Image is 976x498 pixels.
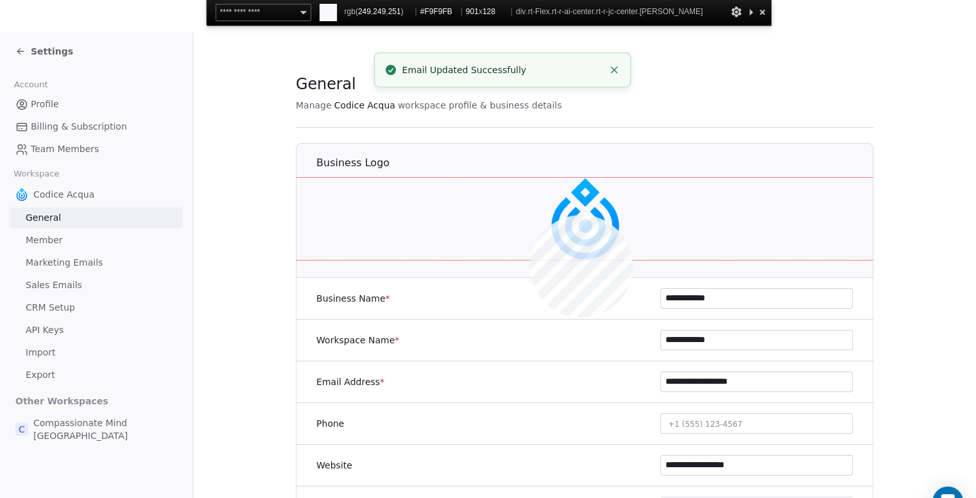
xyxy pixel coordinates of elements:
[26,301,75,314] span: CRM Setup
[316,334,399,347] label: Workspace Name
[10,342,182,363] a: Import
[402,64,603,77] div: Email Updated Successfully
[31,98,59,111] span: Profile
[516,4,703,20] span: div
[668,420,742,429] span: +1 (555) 123-4567
[15,45,73,58] a: Settings
[388,7,401,16] span: 251
[10,320,182,341] a: API Keys
[316,375,384,388] label: Email Address
[420,4,458,20] span: #F9F9FB
[8,75,53,94] span: Account
[26,368,55,382] span: Export
[10,207,182,228] a: General
[10,365,182,386] a: Export
[296,74,356,94] span: General
[730,4,743,20] div: Opzioni
[756,4,769,20] div: Chiudi e smetti di campionare
[26,256,103,270] span: Marketing Emails
[26,234,63,247] span: Member
[31,45,73,58] span: Settings
[10,116,182,137] a: Billing & Subscription
[33,416,177,442] span: Compassionate Mind [GEOGRAPHIC_DATA]
[26,279,82,292] span: Sales Emails
[660,413,853,434] button: +1 (555) 123-4567
[483,7,495,16] span: 128
[606,62,622,78] button: Close toast
[31,142,99,156] span: Team Members
[10,94,182,115] a: Profile
[373,7,386,16] span: 249
[358,7,371,16] span: 249
[316,459,352,472] label: Website
[398,99,562,112] span: workspace profile & business details
[466,7,479,16] span: 901
[26,346,55,359] span: Import
[26,323,64,337] span: API Keys
[526,7,703,16] span: .rt-Flex.rt-r-ai-center.rt-r-jc-center.[PERSON_NAME]
[10,297,182,318] a: CRM Setup
[316,417,344,430] label: Phone
[8,164,65,184] span: Workspace
[31,120,127,133] span: Billing & Subscription
[10,252,182,273] a: Marketing Emails
[334,99,395,112] span: Codice Acqua
[544,178,626,260] img: logo.png
[10,275,182,296] a: Sales Emails
[316,156,874,170] h1: Business Logo
[15,423,28,436] span: C
[461,7,463,16] span: |
[345,4,412,20] span: rgb( , , )
[316,292,390,305] label: Business Name
[746,4,756,20] div: Riduci questo pannello
[466,4,508,20] span: x
[26,211,61,225] span: General
[415,7,417,16] span: |
[10,230,182,251] a: Member
[296,99,332,112] span: Manage
[15,188,28,201] img: logo.png
[33,188,94,201] span: Codice Acqua
[10,139,182,160] a: Team Members
[511,7,513,16] span: |
[10,391,114,411] span: Other Workspaces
